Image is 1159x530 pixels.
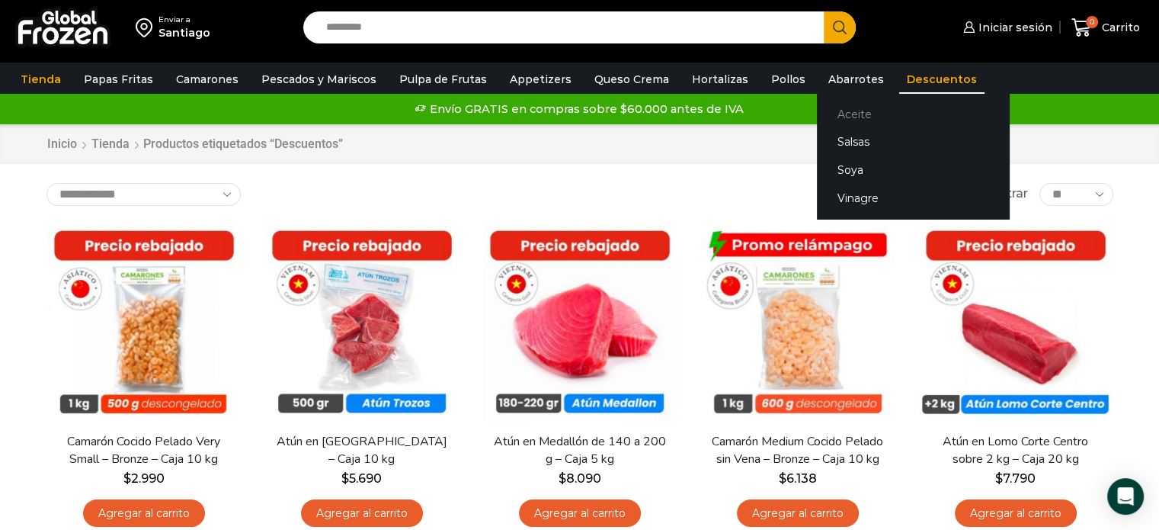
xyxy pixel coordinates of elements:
[817,156,1009,185] a: Soya
[91,136,130,153] a: Tienda
[392,65,495,94] a: Pulpa de Frutas
[46,136,78,153] a: Inicio
[519,499,641,528] a: Agregar al carrito: “Atún en Medallón de 140 a 200 g - Caja 5 kg”
[899,65,985,94] a: Descuentos
[684,65,756,94] a: Hortalizas
[764,65,813,94] a: Pollos
[143,137,343,151] h1: Productos etiquetados “Descuentos”
[46,136,343,153] nav: Breadcrumb
[1107,478,1144,515] div: Open Intercom Messenger
[123,471,131,486] span: $
[46,183,241,206] select: Pedido de la tienda
[301,499,423,528] a: Agregar al carrito: “Atún en Trozos - Caja 10 kg”
[995,471,1036,486] bdi: 7.790
[158,14,210,25] div: Enviar a
[821,65,892,94] a: Abarrotes
[995,471,1003,486] span: $
[779,471,786,486] span: $
[83,499,205,528] a: Agregar al carrito: “Camarón Cocido Pelado Very Small - Bronze - Caja 10 kg”
[927,433,1103,468] a: Atún en Lomo Corte Centro sobre 2 kg – Caja 20 kg
[168,65,246,94] a: Camarones
[502,65,579,94] a: Appetizers
[1098,20,1140,35] span: Carrito
[955,499,1077,528] a: Agregar al carrito: “Atún en Lomo Corte Centro sobre 2 kg - Caja 20 kg”
[341,471,382,486] bdi: 5.690
[136,14,158,40] img: address-field-icon.svg
[491,433,667,468] a: Atún en Medallón de 140 a 200 g – Caja 5 kg
[587,65,677,94] a: Queso Crema
[779,471,817,486] bdi: 6.138
[959,12,1052,43] a: Iniciar sesión
[341,471,349,486] span: $
[1086,16,1098,28] span: 0
[975,20,1052,35] span: Iniciar sesión
[559,471,566,486] span: $
[56,433,231,468] a: Camarón Cocido Pelado Very Small – Bronze – Caja 10 kg
[737,499,859,528] a: Agregar al carrito: “Camarón Medium Cocido Pelado sin Vena - Bronze - Caja 10 kg”
[817,100,1009,128] a: Aceite
[1068,10,1144,46] a: 0 Carrito
[76,65,161,94] a: Papas Fritas
[709,433,885,468] a: Camarón Medium Cocido Pelado sin Vena – Bronze – Caja 10 kg
[817,185,1009,213] a: Vinagre
[559,471,601,486] bdi: 8.090
[817,128,1009,156] a: Salsas
[13,65,69,94] a: Tienda
[158,25,210,40] div: Santiago
[824,11,856,43] button: Search button
[254,65,384,94] a: Pescados y Mariscos
[274,433,449,468] a: Atún en [GEOGRAPHIC_DATA] – Caja 10 kg
[123,471,165,486] bdi: 2.990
